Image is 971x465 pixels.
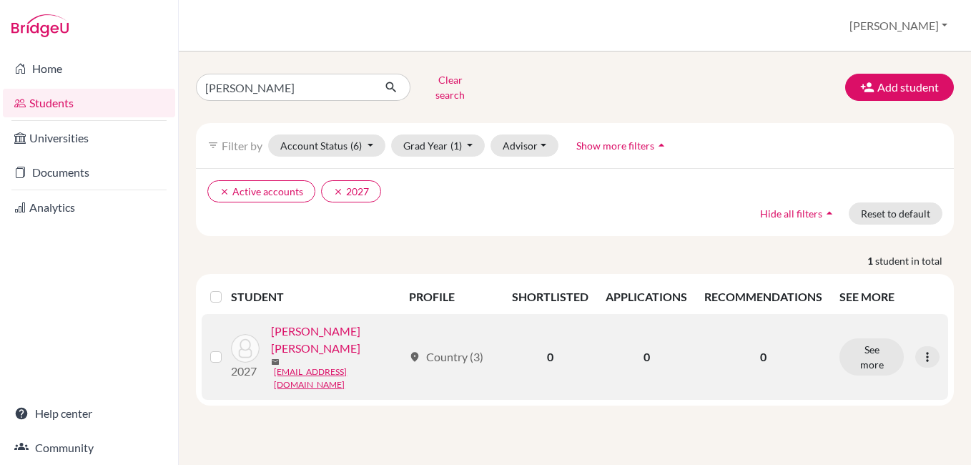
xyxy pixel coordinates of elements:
th: SEE MORE [831,280,948,314]
p: 0 [704,348,822,366]
button: Show more filtersarrow_drop_up [564,134,681,157]
a: Universities [3,124,175,152]
input: Find student by name... [196,74,373,101]
p: 2027 [231,363,260,380]
th: APPLICATIONS [597,280,696,314]
span: student in total [875,253,954,268]
span: (6) [350,139,362,152]
td: 0 [597,314,696,400]
button: Reset to default [849,202,942,225]
span: (1) [450,139,462,152]
i: arrow_drop_up [822,206,837,220]
span: Hide all filters [760,207,822,220]
div: Country (3) [409,348,483,366]
i: clear [220,187,230,197]
button: clearActive accounts [207,180,315,202]
th: SHORTLISTED [503,280,597,314]
button: Add student [845,74,954,101]
button: Account Status(6) [268,134,385,157]
button: Grad Year(1) [391,134,485,157]
button: Advisor [491,134,558,157]
a: Home [3,54,175,83]
a: Documents [3,158,175,187]
button: Hide all filtersarrow_drop_up [748,202,849,225]
span: Filter by [222,139,262,152]
th: RECOMMENDATIONS [696,280,831,314]
i: clear [333,187,343,197]
a: [EMAIL_ADDRESS][DOMAIN_NAME] [274,366,403,391]
i: filter_list [207,139,219,151]
a: Help center [3,399,175,428]
a: Community [3,434,175,462]
span: Show more filters [576,139,654,152]
button: Clear search [410,69,490,106]
img: Bridge-U [11,14,69,37]
a: Students [3,89,175,117]
button: clear2027 [321,180,381,202]
button: See more [839,338,904,376]
a: [PERSON_NAME] [PERSON_NAME] [271,323,403,357]
span: mail [271,358,280,366]
td: 0 [503,314,597,400]
th: PROFILE [400,280,503,314]
a: Analytics [3,193,175,222]
th: STUDENT [231,280,400,314]
button: [PERSON_NAME] [843,12,954,39]
span: location_on [409,351,420,363]
i: arrow_drop_up [654,138,669,152]
img: TAMAREZ MANZUETA, ZARAH MADELEYN [231,334,260,363]
strong: 1 [867,253,875,268]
